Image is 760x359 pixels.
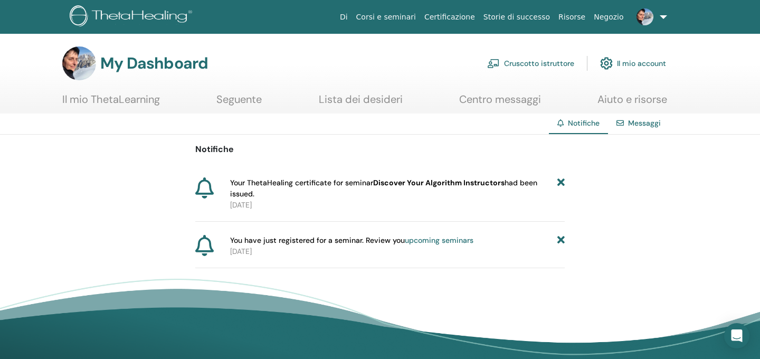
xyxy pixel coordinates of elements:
[62,46,96,80] img: default.jpg
[636,8,653,25] img: default.jpg
[70,5,196,29] img: logo.png
[230,200,565,211] p: [DATE]
[479,7,554,27] a: Storie di successo
[230,177,557,200] span: Your ThetaHealing certificate for seminar had been issued.
[600,54,613,72] img: cog.svg
[628,118,661,128] a: Messaggi
[600,52,666,75] a: Il mio account
[405,235,473,245] a: upcoming seminars
[352,7,420,27] a: Corsi e seminari
[100,54,208,73] h3: My Dashboard
[230,235,473,246] span: You have just registered for a seminar. Review you
[597,93,667,114] a: Aiuto e risorse
[724,323,749,348] div: Open Intercom Messenger
[195,143,565,156] p: Notifiche
[590,7,628,27] a: Negozio
[487,52,574,75] a: Cruscotto istruttore
[554,7,590,27] a: Risorse
[230,246,565,257] p: [DATE]
[487,59,500,68] img: chalkboard-teacher.svg
[62,93,160,114] a: Il mio ThetaLearning
[336,7,352,27] a: Di
[216,93,262,114] a: Seguente
[459,93,541,114] a: Centro messaggi
[319,93,403,114] a: Lista dei desideri
[373,178,505,187] b: Discover Your Algorithm Instructors
[420,7,479,27] a: Certificazione
[568,118,600,128] span: Notifiche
